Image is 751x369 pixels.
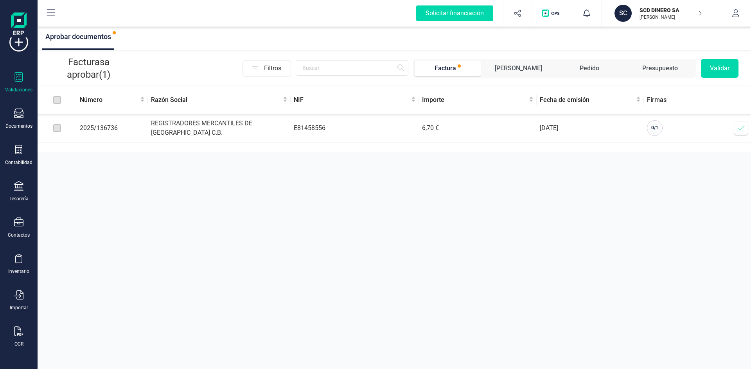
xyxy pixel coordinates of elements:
span: Aprobar documentos [45,32,111,41]
div: Validaciones [5,87,32,93]
span: Filtros [264,61,291,76]
div: [PERSON_NAME] [495,64,542,73]
td: REGISTRADORES MERCANTILES DE [GEOGRAPHIC_DATA] C.B. [148,114,291,143]
button: Filtros [243,60,291,77]
img: Logo de OPS [542,9,562,17]
span: 0 / 1 [651,125,658,130]
p: Facturas a aprobar (1) [50,56,127,81]
div: Inventario [8,268,29,275]
div: Presupuesto [642,64,678,73]
img: Logo Finanedi [11,12,27,37]
span: NIF [294,95,410,105]
input: Buscar [296,60,408,76]
td: [DATE] [537,114,644,143]
div: OCR [14,341,23,347]
span: Número [80,95,138,105]
p: SCD DINERO SA [640,6,702,14]
button: Validar [701,59,738,78]
button: SCSCD DINERO SA[PERSON_NAME] [611,1,711,26]
span: Razón Social [151,95,281,105]
div: SC [614,5,632,22]
div: Contactos [8,232,30,238]
div: Pedido [580,64,599,73]
div: Tesorería [9,196,29,202]
div: Solicitar financiación [416,5,493,21]
div: Documentos [5,123,32,129]
span: Importe [422,95,527,105]
button: Solicitar financiación [407,1,503,26]
p: [PERSON_NAME] [640,14,702,20]
div: Importar [10,305,28,311]
button: Logo de OPS [537,1,567,26]
div: Factura [435,64,456,73]
td: 2025/136736 [77,114,148,143]
th: Firmas [644,86,731,114]
div: Contabilidad [5,159,32,166]
td: E81458556 [291,114,419,143]
span: Fecha de emisión [540,95,634,105]
td: 6,70 € [419,114,537,143]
